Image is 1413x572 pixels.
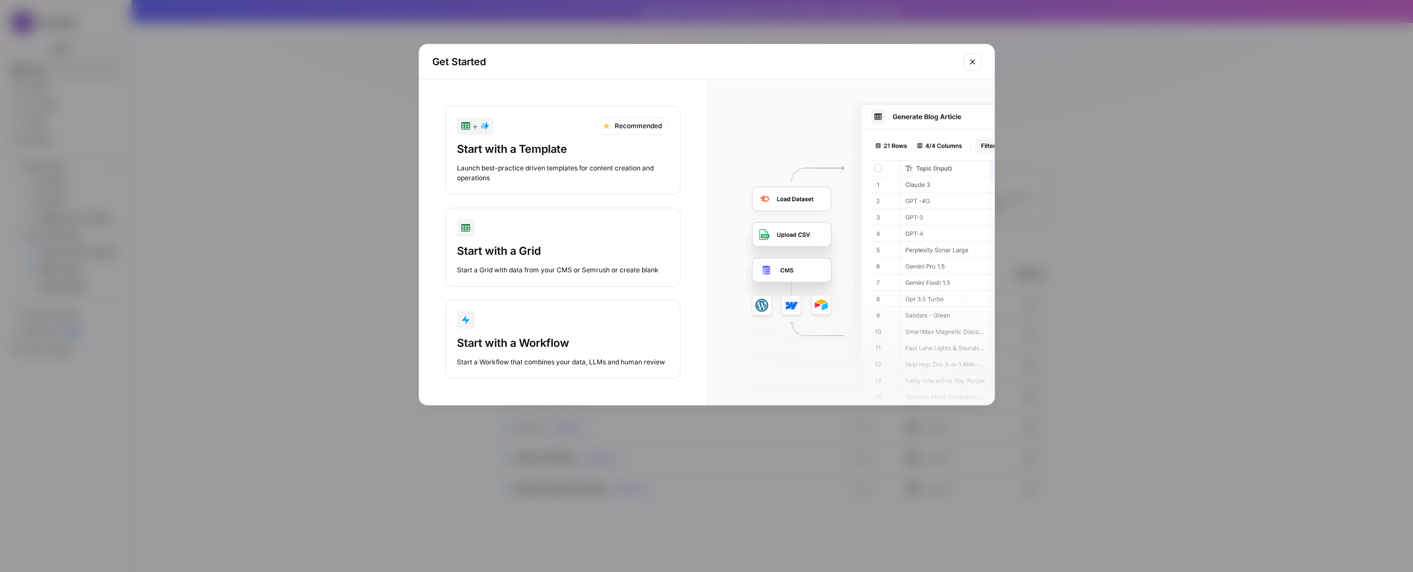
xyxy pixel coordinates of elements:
[457,357,669,367] div: Start a Workflow that combines your data, LLMs and human review
[445,106,680,195] button: +RecommendedStart with a TemplateLaunch best-practice driven templates for content creation and o...
[596,117,669,135] div: Recommended
[445,208,680,287] button: Start with a GridStart a Grid with data from your CMS or Semrush or create blank
[457,243,669,259] div: Start with a Grid
[461,119,489,133] div: +
[457,335,669,351] div: Start with a Workflow
[964,53,981,71] button: Close modal
[445,300,680,379] button: Start with a WorkflowStart a Workflow that combines your data, LLMs and human review
[432,54,957,70] h2: Get Started
[457,141,669,157] div: Start with a Template
[457,163,669,183] div: Launch best-practice driven templates for content creation and operations
[457,265,669,275] div: Start a Grid with data from your CMS or Semrush or create blank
